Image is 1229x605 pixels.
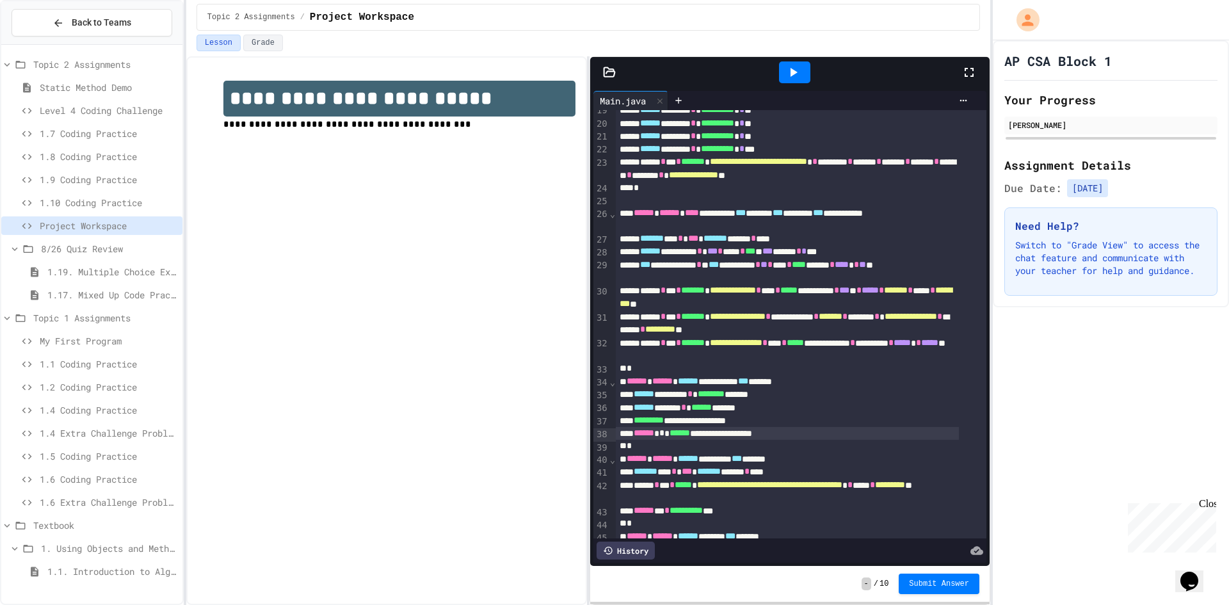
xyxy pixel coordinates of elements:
[1175,554,1216,592] iframe: chat widget
[47,288,177,302] span: 1.17. Mixed Up Code Practice 1.1-1.6
[243,35,283,51] button: Grade
[593,104,609,117] div: 19
[593,208,609,234] div: 26
[1003,5,1043,35] div: My Account
[40,426,177,440] span: 1.4 Extra Challenge Problem
[40,334,177,348] span: My First Program
[593,364,609,376] div: 33
[72,16,131,29] span: Back to Teams
[300,12,305,22] span: /
[40,219,177,232] span: Project Workspace
[899,574,979,594] button: Submit Answer
[593,519,609,532] div: 44
[909,579,969,589] span: Submit Answer
[1004,156,1217,174] h2: Assignment Details
[609,455,616,465] span: Fold line
[593,246,609,259] div: 28
[40,104,177,117] span: Level 4 Coding Challenge
[197,35,241,51] button: Lesson
[41,242,177,255] span: 8/26 Quiz Review
[609,533,616,543] span: Fold line
[5,5,88,81] div: Chat with us now!Close
[593,143,609,156] div: 22
[593,402,609,415] div: 36
[862,577,871,590] span: -
[40,196,177,209] span: 1.10 Coding Practice
[593,157,609,183] div: 23
[12,9,172,36] button: Back to Teams
[593,467,609,480] div: 41
[593,259,609,286] div: 29
[593,337,609,364] div: 32
[40,472,177,486] span: 1.6 Coding Practice
[597,542,655,560] div: History
[40,403,177,417] span: 1.4 Coding Practice
[40,496,177,509] span: 1.6 Extra Challenge Problem
[40,380,177,394] span: 1.2 Coding Practice
[880,579,888,589] span: 10
[33,519,177,532] span: Textbook
[41,542,177,555] span: 1. Using Objects and Methods
[609,377,616,387] span: Fold line
[593,195,609,208] div: 25
[1015,239,1207,277] p: Switch to "Grade View" to access the chat feature and communicate with your teacher for help and ...
[593,131,609,143] div: 21
[1015,218,1207,234] h3: Need Help?
[40,127,177,140] span: 1.7 Coding Practice
[33,58,177,71] span: Topic 2 Assignments
[47,565,177,578] span: 1.1. Introduction to Algorithms, Programming, and Compilers
[609,209,616,219] span: Fold line
[593,94,652,108] div: Main.java
[40,173,177,186] span: 1.9 Coding Practice
[207,12,295,22] span: Topic 2 Assignments
[40,449,177,463] span: 1.5 Coding Practice
[593,118,609,131] div: 20
[593,376,609,389] div: 34
[593,234,609,246] div: 27
[593,506,609,519] div: 43
[310,10,414,25] span: Project Workspace
[593,532,609,545] div: 45
[593,442,609,455] div: 39
[593,312,609,338] div: 31
[47,265,177,278] span: 1.19. Multiple Choice Exercises for Unit 1a (1.1-1.6)
[593,480,609,506] div: 42
[593,415,609,428] div: 37
[593,454,609,467] div: 40
[593,286,609,312] div: 30
[40,150,177,163] span: 1.8 Coding Practice
[33,311,177,325] span: Topic 1 Assignments
[1004,181,1062,196] span: Due Date:
[593,428,609,441] div: 38
[1067,179,1108,197] span: [DATE]
[593,182,609,195] div: 24
[874,579,878,589] span: /
[40,81,177,94] span: Static Method Demo
[1008,119,1214,131] div: [PERSON_NAME]
[1123,498,1216,553] iframe: chat widget
[1004,91,1217,109] h2: Your Progress
[593,389,609,402] div: 35
[593,91,668,110] div: Main.java
[1004,52,1112,70] h1: AP CSA Block 1
[40,357,177,371] span: 1.1 Coding Practice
